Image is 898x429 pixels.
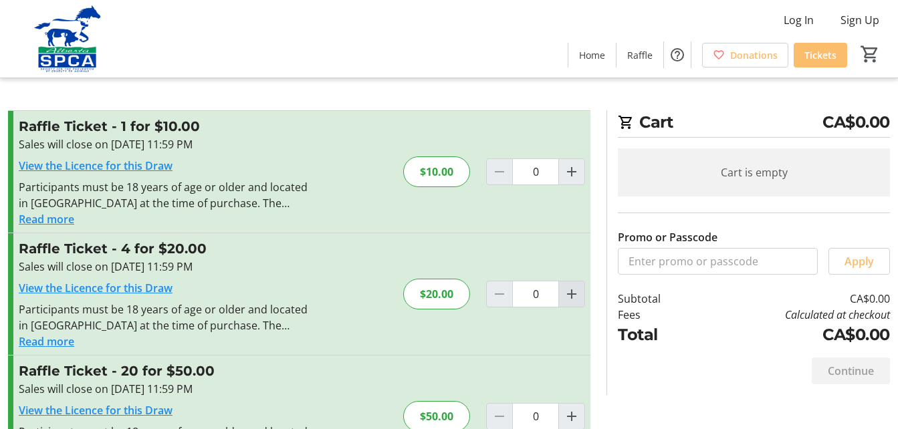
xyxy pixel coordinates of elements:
[664,41,691,68] button: Help
[618,248,818,275] input: Enter promo or passcode
[627,48,653,62] span: Raffle
[403,156,470,187] div: $10.00
[559,281,584,307] button: Increment by one
[616,43,663,67] a: Raffle
[697,291,890,307] td: CA$0.00
[618,229,717,245] label: Promo or Passcode
[840,12,879,28] span: Sign Up
[784,12,814,28] span: Log In
[19,333,74,349] button: Read more
[568,43,616,67] a: Home
[845,253,874,269] span: Apply
[559,404,584,429] button: Increment by one
[830,9,890,31] button: Sign Up
[512,158,559,185] input: Raffle Ticket Quantity
[19,116,311,136] h3: Raffle Ticket - 1 for $10.00
[618,291,697,307] td: Subtotal
[19,403,173,418] a: View the Licence for this Draw
[19,211,74,227] button: Read more
[794,43,847,67] a: Tickets
[19,281,173,295] a: View the Licence for this Draw
[828,248,890,275] button: Apply
[822,110,890,134] span: CA$0.00
[858,42,882,66] button: Cart
[512,281,559,307] input: Raffle Ticket Quantity
[618,323,697,347] td: Total
[8,5,127,72] img: Alberta SPCA's Logo
[19,301,311,333] div: Participants must be 18 years of age or older and located in [GEOGRAPHIC_DATA] at the time of pur...
[773,9,824,31] button: Log In
[403,279,470,309] div: $20.00
[730,48,778,62] span: Donations
[618,110,890,138] h2: Cart
[19,259,311,275] div: Sales will close on [DATE] 11:59 PM
[702,43,788,67] a: Donations
[19,361,311,381] h3: Raffle Ticket - 20 for $50.00
[697,323,890,347] td: CA$0.00
[697,307,890,323] td: Calculated at checkout
[19,136,311,152] div: Sales will close on [DATE] 11:59 PM
[19,381,311,397] div: Sales will close on [DATE] 11:59 PM
[804,48,836,62] span: Tickets
[19,158,173,173] a: View the Licence for this Draw
[19,179,311,211] div: Participants must be 18 years of age or older and located in [GEOGRAPHIC_DATA] at the time of pur...
[19,239,311,259] h3: Raffle Ticket - 4 for $20.00
[579,48,605,62] span: Home
[559,159,584,184] button: Increment by one
[618,307,697,323] td: Fees
[618,148,890,196] div: Cart is empty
